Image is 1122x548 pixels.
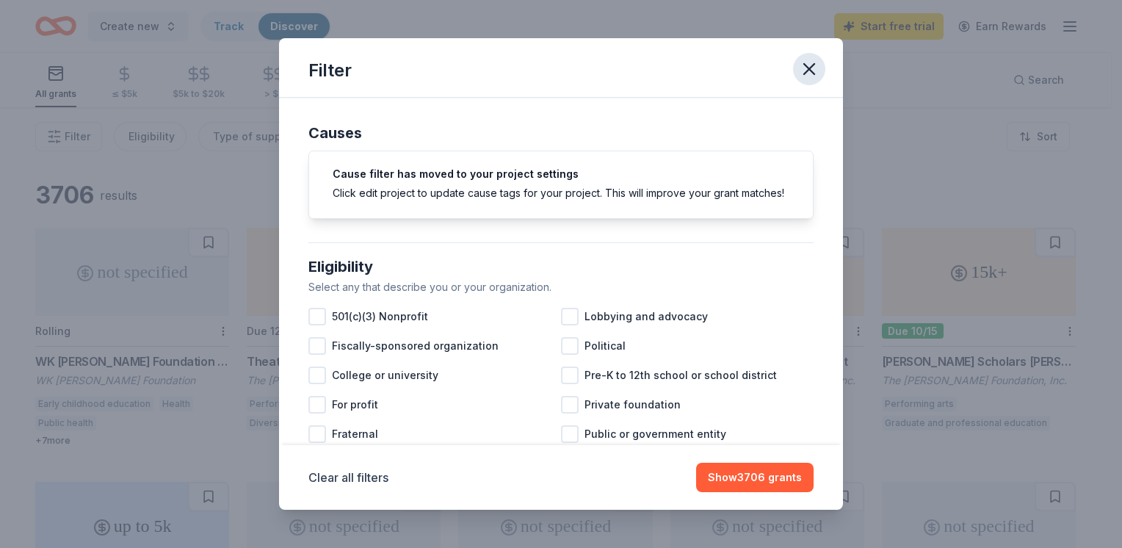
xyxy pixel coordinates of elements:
[696,463,814,492] button: Show3706 grants
[308,59,352,82] div: Filter
[584,337,626,355] span: Political
[332,396,378,414] span: For profit
[333,185,789,201] div: Click edit project to update cause tags for your project. This will improve your grant matches!
[332,425,378,443] span: Fraternal
[308,469,388,486] button: Clear all filters
[584,308,708,325] span: Lobbying and advocacy
[584,425,726,443] span: Public or government entity
[332,337,499,355] span: Fiscally-sponsored organization
[308,278,814,296] div: Select any that describe you or your organization.
[584,367,777,384] span: Pre-K to 12th school or school district
[332,367,438,384] span: College or university
[332,308,428,325] span: 501(c)(3) Nonprofit
[333,169,789,179] h5: Cause filter has moved to your project settings
[308,121,814,145] div: Causes
[308,255,814,278] div: Eligibility
[584,396,681,414] span: Private foundation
